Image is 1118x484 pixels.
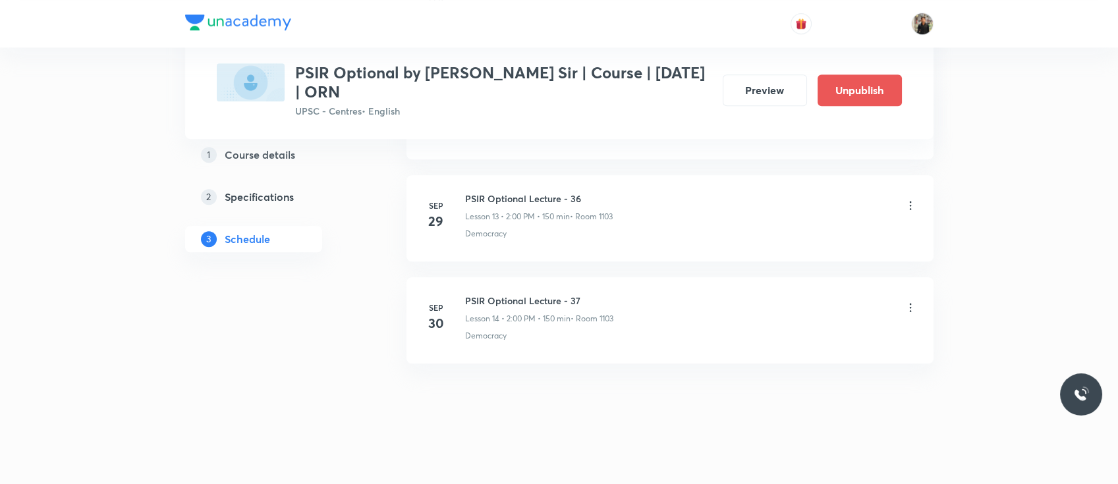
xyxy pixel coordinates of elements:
p: Democracy [465,330,507,342]
h3: PSIR Optional by [PERSON_NAME] Sir | Course | [DATE] | ORN [295,63,712,101]
button: Unpublish [818,74,902,106]
img: Company Logo [185,14,291,30]
h6: PSIR Optional Lecture - 37 [465,294,613,308]
img: ttu [1073,387,1089,402]
img: E8D17AFD-1410-4503-89AA-C028837A3EF2_plus.png [217,63,285,101]
p: • Room 1103 [570,211,613,223]
a: 1Course details [185,142,364,168]
p: Democracy [465,228,507,240]
img: avatar [795,18,807,30]
p: 3 [201,231,217,247]
h5: Specifications [225,189,294,205]
p: UPSC - Centres • English [295,104,712,118]
h4: 29 [423,211,449,231]
button: Preview [723,74,807,106]
h6: PSIR Optional Lecture - 36 [465,192,613,205]
h5: Course details [225,147,295,163]
p: 2 [201,189,217,205]
p: 1 [201,147,217,163]
p: Lesson 14 • 2:00 PM • 150 min [465,313,571,325]
p: Lesson 13 • 2:00 PM • 150 min [465,211,570,223]
img: Yudhishthir [911,13,934,35]
h6: Sep [423,302,449,313]
h5: Schedule [225,231,270,247]
h4: 30 [423,313,449,333]
button: avatar [791,13,812,34]
a: Company Logo [185,14,291,34]
p: • Room 1103 [571,313,613,325]
h6: Sep [423,200,449,211]
a: 2Specifications [185,184,364,210]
